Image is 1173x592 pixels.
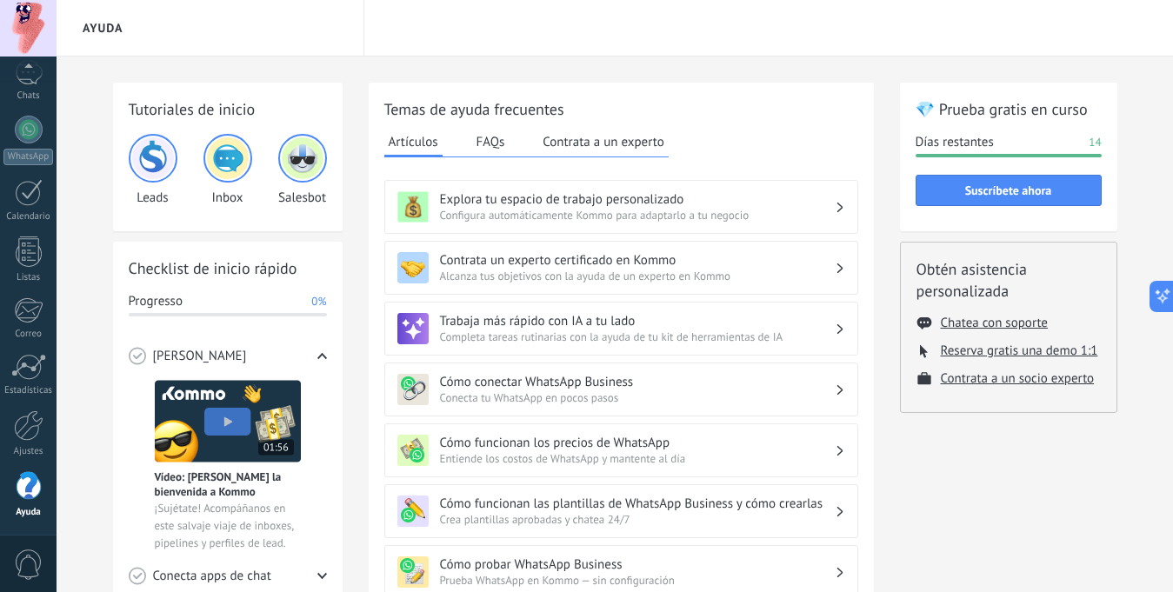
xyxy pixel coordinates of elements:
[153,568,271,585] span: Conecta apps de chat
[440,252,835,269] h3: Contrata un experto certificado en Kommo
[3,90,54,102] div: Chats
[3,329,54,340] div: Correo
[129,98,327,120] h2: Tutoriales de inicio
[440,573,835,588] span: Prueba WhatsApp en Kommo — sin configuración
[440,191,835,208] h3: Explora tu espacio de trabajo personalizado
[440,451,835,466] span: Entiende los costos de WhatsApp y mantente al día
[916,98,1102,120] h2: 💎 Prueba gratis en curso
[129,293,183,310] span: Progresso
[440,435,835,451] h3: Cómo funcionan los precios de WhatsApp
[440,313,835,329] h3: Trabaja más rápido con IA a tu lado
[3,149,53,165] div: WhatsApp
[440,374,835,390] h3: Cómo conectar WhatsApp Business
[278,134,327,206] div: Salesbot
[384,129,443,157] button: Artículos
[941,343,1098,359] button: Reserva gratis una demo 1:1
[916,175,1102,206] button: Suscríbete ahora
[440,556,835,573] h3: Cómo probar WhatsApp Business
[311,293,326,310] span: 0%
[384,98,858,120] h2: Temas de ayuda frecuentes
[3,507,54,518] div: Ayuda
[440,390,835,405] span: Conecta tu WhatsApp en pocos pasos
[129,134,177,206] div: Leads
[3,385,54,396] div: Estadísticas
[538,129,668,155] button: Contrata a un experto
[440,208,835,223] span: Configura automáticamente Kommo para adaptarlo a tu negocio
[3,211,54,223] div: Calendario
[941,315,1048,331] button: Chatea con soporte
[965,184,1052,196] span: Suscríbete ahora
[203,134,252,206] div: Inbox
[440,269,835,283] span: Alcanza tus objetivos con la ayuda de un experto en Kommo
[916,258,1101,302] h2: Obtén asistencia personalizada
[440,512,835,527] span: Crea plantillas aprobadas y chatea 24/7
[3,446,54,457] div: Ajustes
[440,496,835,512] h3: Cómo funcionan las plantillas de WhatsApp Business y cómo crearlas
[941,370,1095,387] button: Contrata a un socio experto
[440,329,835,344] span: Completa tareas rutinarias con la ayuda de tu kit de herramientas de IA
[1089,134,1101,151] span: 14
[155,380,301,462] img: Meet video
[153,348,247,365] span: [PERSON_NAME]
[3,272,54,283] div: Listas
[472,129,510,155] button: FAQs
[129,257,327,279] h2: Checklist de inicio rápido
[916,134,994,151] span: Días restantes
[155,469,301,499] span: Vídeo: [PERSON_NAME] la bienvenida a Kommo
[155,500,301,552] span: ¡Sujétate! Acompáñanos en este salvaje viaje de inboxes, pipelines y perfiles de lead.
